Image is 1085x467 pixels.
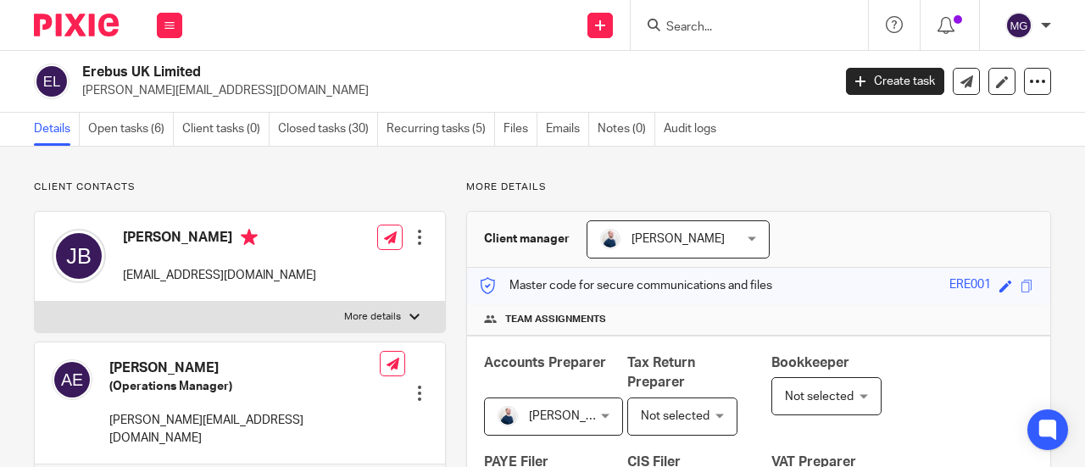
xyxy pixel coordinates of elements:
[505,313,606,326] span: Team assignments
[480,277,772,294] p: Master code for secure communications and files
[665,20,817,36] input: Search
[241,229,258,246] i: Primary
[88,113,174,146] a: Open tasks (6)
[627,356,695,389] span: Tax Return Preparer
[466,181,1051,194] p: More details
[846,68,944,95] a: Create task
[82,82,821,99] p: [PERSON_NAME][EMAIL_ADDRESS][DOMAIN_NAME]
[949,276,991,296] div: ERE001
[598,113,655,146] a: Notes (0)
[278,113,378,146] a: Closed tasks (30)
[52,229,106,283] img: svg%3E
[785,391,854,403] span: Not selected
[387,113,495,146] a: Recurring tasks (5)
[34,181,446,194] p: Client contacts
[529,410,622,422] span: [PERSON_NAME]
[34,113,80,146] a: Details
[109,359,380,377] h4: [PERSON_NAME]
[1005,12,1032,39] img: svg%3E
[504,113,537,146] a: Files
[109,378,380,395] h5: (Operations Manager)
[34,14,119,36] img: Pixie
[182,113,270,146] a: Client tasks (0)
[600,229,620,249] img: MC_T&CO-3.jpg
[484,356,606,370] span: Accounts Preparer
[771,356,849,370] span: Bookkeeper
[546,113,589,146] a: Emails
[498,406,518,426] img: MC_T&CO-3.jpg
[484,231,570,247] h3: Client manager
[109,412,380,447] p: [PERSON_NAME][EMAIL_ADDRESS][DOMAIN_NAME]
[82,64,673,81] h2: Erebus UK Limited
[632,233,725,245] span: [PERSON_NAME]
[344,310,401,324] p: More details
[123,229,316,250] h4: [PERSON_NAME]
[664,113,725,146] a: Audit logs
[123,267,316,284] p: [EMAIL_ADDRESS][DOMAIN_NAME]
[641,410,709,422] span: Not selected
[52,359,92,400] img: svg%3E
[34,64,70,99] img: svg%3E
